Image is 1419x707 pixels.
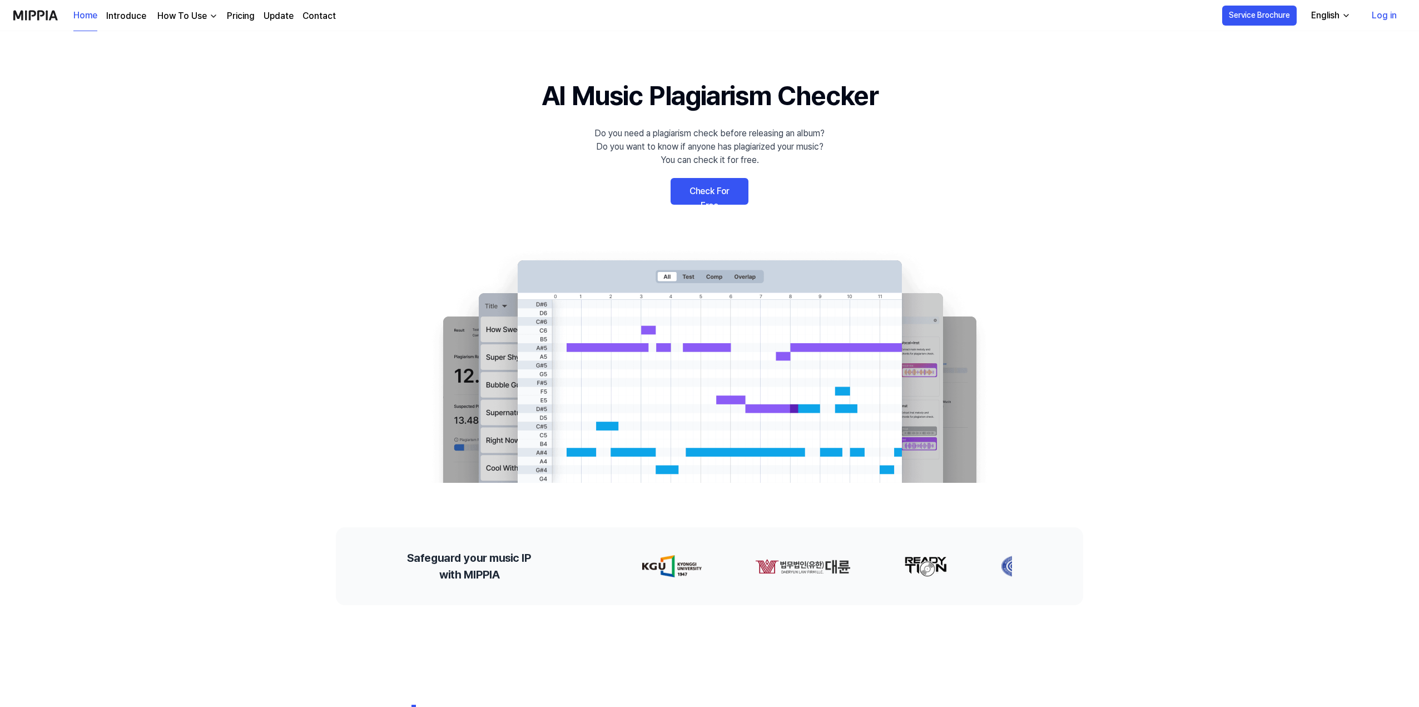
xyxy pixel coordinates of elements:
[1309,9,1342,22] div: English
[1302,4,1357,27] button: English
[1000,555,1034,577] img: partner-logo-3
[106,9,146,23] a: Introduce
[671,178,748,205] a: Check For Free
[155,9,218,23] button: How To Use
[594,127,825,167] div: Do you need a plagiarism check before releasing an album? Do you want to know if anyone has plagi...
[73,1,97,31] a: Home
[209,12,218,21] img: down
[903,555,946,577] img: partner-logo-2
[754,555,850,577] img: partner-logo-1
[264,9,294,23] a: Update
[227,9,255,23] a: Pricing
[1222,6,1297,26] button: Service Brochure
[542,76,878,116] h1: AI Music Plagiarism Checker
[155,9,209,23] div: How To Use
[407,550,531,583] h2: Safeguard your music IP with MIPPIA
[302,9,336,23] a: Contact
[420,249,999,483] img: main Image
[641,555,701,577] img: partner-logo-0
